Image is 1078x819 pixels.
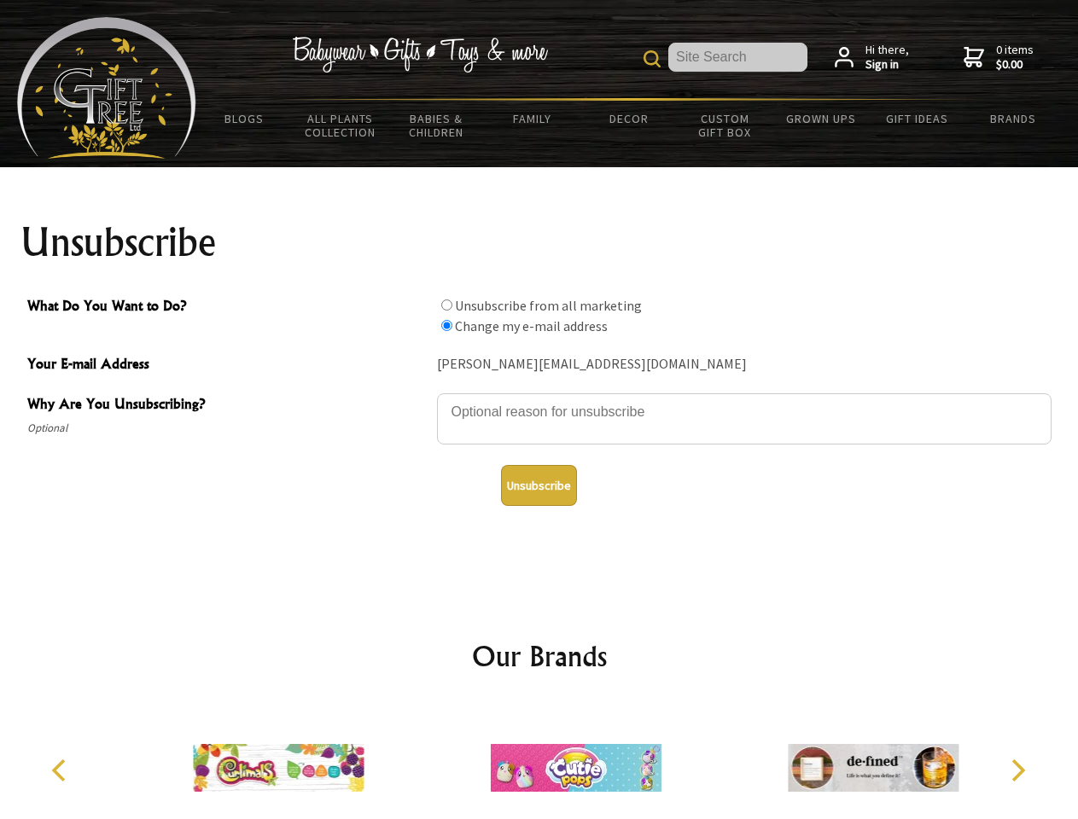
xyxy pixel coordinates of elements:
input: Site Search [668,43,807,72]
a: 0 items$0.00 [964,43,1034,73]
textarea: Why Are You Unsubscribing? [437,393,1052,444]
span: What Do You Want to Do? [27,295,428,320]
span: Hi there, [865,43,909,73]
img: Babywear - Gifts - Toys & more [292,37,548,73]
a: Grown Ups [772,101,869,136]
strong: Sign in [865,57,909,73]
a: BLOGS [196,101,293,136]
button: Previous [43,752,80,789]
span: Your E-mail Address [27,353,428,378]
input: What Do You Want to Do? [441,320,452,331]
a: Gift Ideas [869,101,965,136]
a: Babies & Children [388,101,485,150]
a: Brands [965,101,1062,136]
div: [PERSON_NAME][EMAIL_ADDRESS][DOMAIN_NAME] [437,351,1052,378]
a: Decor [580,101,677,136]
a: All Plants Collection [293,101,389,150]
label: Change my e-mail address [455,317,608,334]
img: product search [644,50,661,67]
span: Optional [27,418,428,439]
strong: $0.00 [996,57,1034,73]
a: Custom Gift Box [677,101,773,150]
h1: Unsubscribe [20,222,1058,263]
span: 0 items [996,42,1034,73]
img: Babyware - Gifts - Toys and more... [17,17,196,159]
h2: Our Brands [34,636,1045,677]
label: Unsubscribe from all marketing [455,297,642,314]
button: Next [999,752,1036,789]
span: Why Are You Unsubscribing? [27,393,428,418]
input: What Do You Want to Do? [441,299,452,311]
a: Hi there,Sign in [835,43,909,73]
button: Unsubscribe [501,465,577,506]
a: Family [485,101,581,136]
